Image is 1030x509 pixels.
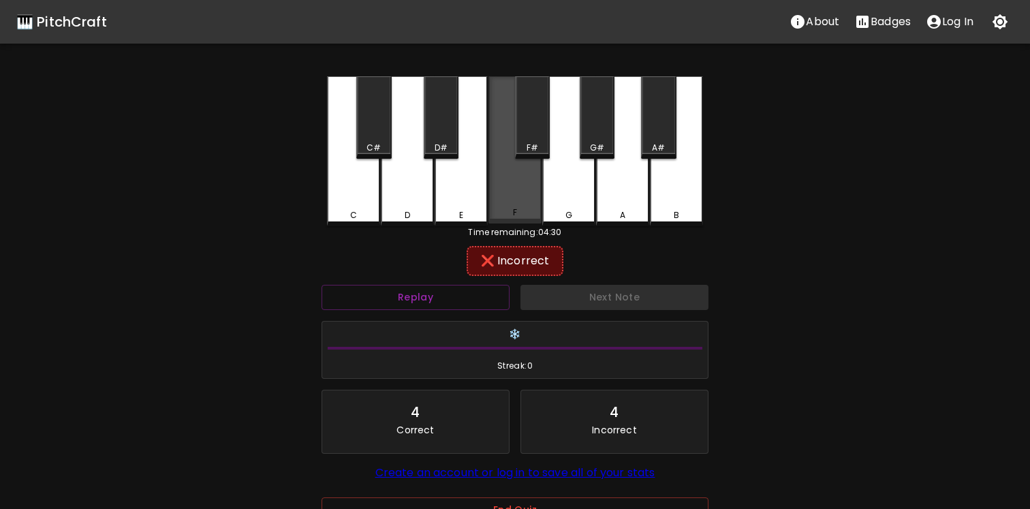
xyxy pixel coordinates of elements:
[918,8,981,35] button: account of current user
[652,142,665,154] div: A#
[527,142,538,154] div: F#
[328,327,702,342] h6: ❄️
[473,253,557,269] div: ❌ Incorrect
[590,142,604,154] div: G#
[327,226,703,238] div: Time remaining: 04:30
[782,8,847,35] button: About
[328,359,702,373] span: Streak: 0
[350,209,357,221] div: C
[565,209,572,221] div: G
[513,206,517,219] div: F
[435,142,448,154] div: D#
[620,209,625,221] div: A
[942,14,973,30] p: Log In
[847,8,918,35] button: Stats
[411,401,420,423] div: 4
[806,14,839,30] p: About
[871,14,911,30] p: Badges
[592,423,636,437] p: Incorrect
[674,209,679,221] div: B
[405,209,410,221] div: D
[322,285,510,310] button: Replay
[366,142,381,154] div: C#
[459,209,463,221] div: E
[396,423,434,437] p: Correct
[16,11,107,33] a: 🎹 PitchCraft
[375,465,655,480] a: Create an account or log in to save all of your stats
[610,401,619,423] div: 4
